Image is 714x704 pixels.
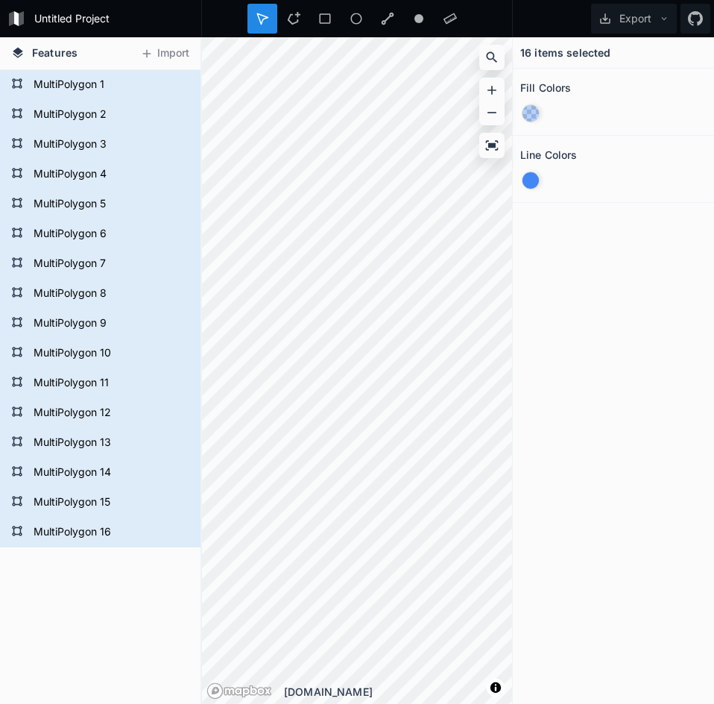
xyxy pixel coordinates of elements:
h2: Line Colors [520,143,578,166]
button: Import [133,42,197,66]
h2: Fill Colors [520,76,572,99]
div: [DOMAIN_NAME] [284,684,512,700]
a: Mapbox logo [206,682,272,700]
button: Toggle attribution [487,679,505,697]
span: Features [32,45,78,60]
span: Toggle attribution [491,679,500,696]
h4: 16 items selected [520,45,610,60]
button: Export [591,4,677,34]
